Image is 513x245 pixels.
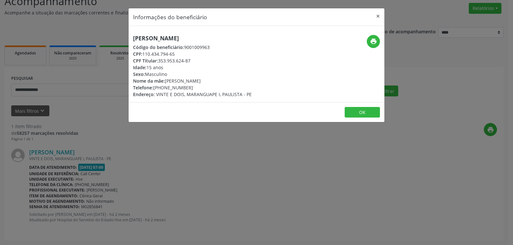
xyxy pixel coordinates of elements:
[133,78,165,84] span: Nome da mãe:
[133,71,252,78] div: Masculino
[133,91,155,97] span: Endereço:
[133,78,252,84] div: [PERSON_NAME]
[370,38,377,45] i: print
[133,44,184,50] span: Código do beneficiário:
[133,51,252,57] div: 110.434.794-65
[372,8,384,24] button: Close
[133,85,153,91] span: Telefone:
[133,57,252,64] div: 353.953.624-87
[133,13,207,21] h5: Informações do beneficiário
[345,107,380,118] button: OK
[133,58,158,64] span: CPF Titular:
[133,35,252,42] h5: [PERSON_NAME]
[133,64,147,70] span: Idade:
[133,64,252,71] div: 15 anos
[133,51,142,57] span: CPF:
[133,71,145,77] span: Sexo:
[156,91,252,97] span: VINTE E DOIS, MARANGUAPE I, PAULISTA - PE
[367,35,380,48] button: print
[133,84,252,91] div: [PHONE_NUMBER]
[133,44,252,51] div: 9001009963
